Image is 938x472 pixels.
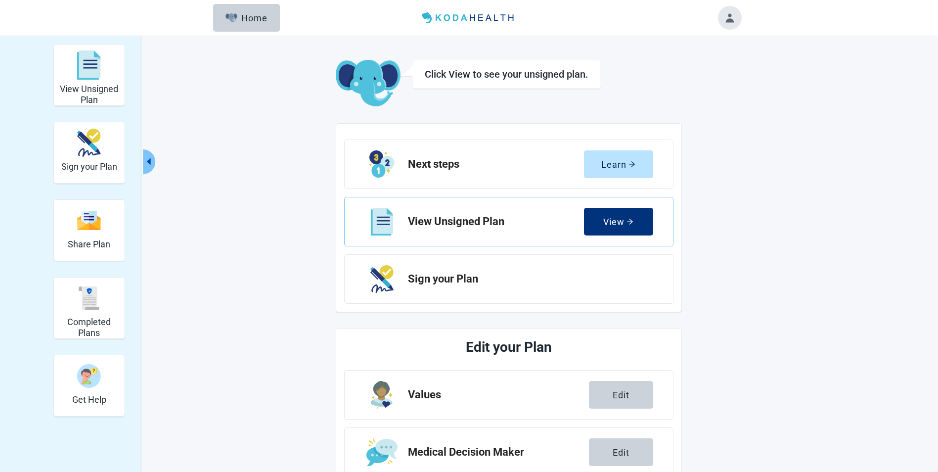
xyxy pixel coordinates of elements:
h2: Sign your Plan [61,161,117,172]
button: Collapse menu [143,149,155,174]
h2: Completed Plans [58,317,121,338]
h2: Values [408,389,589,401]
h2: Next steps [408,158,584,170]
h1: Edit your Plan [381,336,636,358]
h2: Medical Decision Maker [408,446,589,458]
div: Home [225,13,268,23]
div: Edit [613,447,629,457]
div: Click View to see your unsigned plan. [425,68,588,80]
button: Edit [589,438,653,466]
button: Learnarrow-right [584,150,653,178]
span: arrow-right [626,218,633,225]
img: Share Plan [77,210,101,231]
h2: Get Help [72,394,106,405]
h2: View Unsigned Plan [58,84,121,105]
img: Koda Elephant [336,60,401,107]
button: Viewarrow-right [584,208,653,236]
button: Toggle account menu [718,6,742,30]
h2: View Unsigned Plan [408,216,584,228]
img: Step Icon [371,208,393,236]
button: ElephantHome [213,4,280,32]
button: Edit [589,381,653,409]
img: Get Help [77,364,101,388]
div: Share Plan [53,199,125,261]
img: View Unsigned Plan [77,50,101,80]
div: Completed Plans [53,277,125,339]
h2: Sign your Plan [408,273,645,285]
div: Get Help [53,355,125,417]
div: View [603,217,633,227]
h2: Share Plan [68,239,110,250]
img: Step Icon [370,265,394,293]
img: Step Icon [366,438,398,466]
img: Sign your Plan [77,129,101,157]
span: caret-left [144,157,153,166]
img: Elephant [225,13,238,22]
img: Completed Plans [77,286,101,310]
img: Step Icon [371,381,393,409]
div: View Unsigned Plan [53,44,125,106]
div: Learn [601,159,635,169]
div: Edit [613,390,629,400]
img: Step Icon [369,150,395,178]
span: arrow-right [628,161,635,168]
div: Sign your Plan [53,122,125,184]
img: Koda Health [418,10,520,26]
